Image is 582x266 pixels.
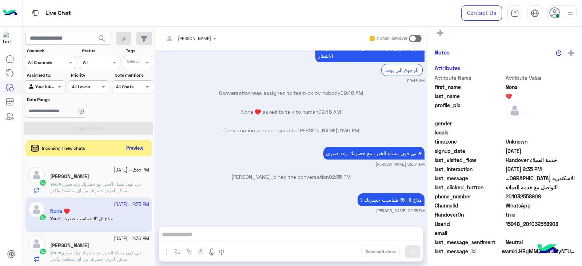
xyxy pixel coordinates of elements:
label: Date Range [27,96,108,103]
span: email [435,229,504,237]
span: Handover خدمة العملاء [506,156,575,164]
span: last_message_id [435,247,501,255]
span: timezone [435,138,504,145]
span: 09:48 AM [340,90,363,96]
span: last_interaction [435,165,504,173]
div: Select [126,58,140,66]
p: [PERSON_NAME] joined the conversation [158,173,424,181]
span: التواصل مع خدمه العملاء [506,184,575,191]
small: [PERSON_NAME] 02:35 PM [376,208,424,214]
span: 09:48 AM [318,109,341,115]
span: 2025-09-25T06:37:08.723Z [506,147,575,155]
h6: Attributes [435,65,461,71]
small: [PERSON_NAME] 02:34 PM [376,161,424,167]
label: Assigned to: [27,72,64,78]
span: Attribute Name [435,74,504,82]
span: [PERSON_NAME] [178,36,211,41]
b: : [50,250,59,255]
button: Send and close [362,246,400,258]
h5: Hamo Nasser [50,242,89,249]
span: ♥️ [506,92,575,100]
span: first_name [435,83,504,91]
label: Tags [126,48,152,54]
label: Status [82,48,119,54]
span: last_visited_flow [435,156,504,164]
p: 25/9/2025, 2:35 PM [358,193,424,206]
span: 2025-09-25T11:35:12.901Z [506,165,575,173]
img: profile [566,9,575,18]
span: phone_number [435,193,504,200]
span: 2 [506,202,575,209]
img: tab [531,9,539,17]
img: tab [31,8,40,17]
span: 201032558908 [506,193,575,200]
p: Conversation was assigned to team cx by nobody [158,89,424,97]
span: 0 [506,238,575,246]
span: null [506,229,575,237]
button: search [93,32,111,48]
img: WhatsApp [39,179,47,186]
span: last_message [435,174,504,182]
div: الرجوع الى بوت [381,64,423,76]
label: Channel: [27,48,76,54]
span: signup_date [435,147,504,155]
span: الاسكندريه سيدي جابر [506,174,575,182]
span: last_name [435,92,504,100]
span: دبي فون مساء الخير، مع حضرتك رغد صبري♥ ممكن أعرف حضرتك من أي منطقة؟ وأقدر أساعدك إزاي النهارده؟ [50,181,141,200]
button: Preview [123,143,147,154]
span: null [506,120,575,127]
h6: Notes [435,49,450,56]
img: add [568,50,574,56]
span: wamid.HBgMMjAxMDMyNTU4OTA4FQIAEhggQUM4RDdBMzA3QTEwMzczMUMwRTY3MEY4RUMyQkZCQjQA [502,247,575,255]
span: gender [435,120,504,127]
img: WhatsApp [39,248,47,255]
p: 25/9/2025, 2:34 PM [323,147,424,160]
span: You [50,181,57,187]
span: Incoming 1 new chats [42,145,85,152]
span: 01:30 PM [338,127,359,133]
span: null [506,129,575,136]
span: Nona [506,83,575,91]
b: : [50,181,59,187]
img: hulul-logo.png [535,237,560,262]
img: defaultAdmin.png [506,101,524,120]
span: HandoverOn [435,211,504,218]
span: last_clicked_button [435,184,504,191]
img: 1403182699927242 [3,32,16,45]
span: 02:35 PM [329,174,351,180]
span: Attribute Value [506,74,575,82]
button: Apply Filters [24,122,153,135]
span: 15948_201032558908 [506,220,575,228]
span: You [50,250,57,255]
span: Unknown [506,138,575,145]
span: profile_pic [435,101,504,118]
a: Contact Us [461,5,502,21]
span: ChannelId [435,202,504,209]
small: [DATE] - 2:35 PM [114,167,149,174]
img: defaultAdmin.png [28,235,45,252]
img: defaultAdmin.png [28,167,45,183]
span: last_message_sentiment [435,238,504,246]
h5: Noura Ibrahim [50,173,89,180]
span: true [506,211,575,218]
small: [DATE] - 2:36 PM [114,235,149,242]
p: Live Chat [45,8,71,18]
img: Logo [3,5,17,21]
label: Note mentions [115,72,152,78]
label: Priority [71,72,108,78]
p: 25/9/2025, 9:48 AM [315,42,424,62]
span: UserId [435,220,504,228]
p: Nona ♥️ asked to talk to human [158,108,424,116]
small: Human Handover [377,36,407,41]
p: Conversation was assigned to [PERSON_NAME] [158,126,424,134]
span: locale [435,129,504,136]
small: 09:48 AM [407,78,424,84]
img: tab [511,9,519,17]
img: notes [556,50,562,56]
span: search [97,34,106,43]
a: tab [507,5,522,21]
